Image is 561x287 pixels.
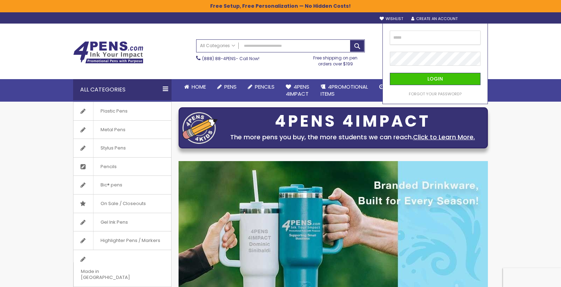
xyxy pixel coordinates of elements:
[93,139,133,157] span: Stylus Pens
[390,73,481,85] button: Login
[73,79,172,100] div: All Categories
[73,158,171,176] a: Pencils
[192,83,206,90] span: Home
[93,102,135,120] span: Plastic Pens
[202,56,236,62] a: (888) 88-4PENS
[93,176,129,194] span: Bic® pens
[200,43,235,49] span: All Categories
[255,83,275,90] span: Pencils
[73,41,143,64] img: 4Pens Custom Pens and Promotional Products
[179,79,212,95] a: Home
[73,250,171,287] a: Made in [GEOGRAPHIC_DATA]
[202,56,259,62] span: - Call Now!
[413,133,475,141] a: Click to Learn More.
[280,79,315,102] a: 4Pens4impact
[73,176,171,194] a: Bic® pens
[503,268,561,287] iframe: Google Customer Reviews
[73,121,171,139] a: Metal Pens
[196,40,239,51] a: All Categories
[286,83,309,97] span: 4Pens 4impact
[93,121,133,139] span: Metal Pens
[93,213,135,231] span: Gel Ink Pens
[315,79,374,102] a: 4PROMOTIONALITEMS
[93,158,124,176] span: Pencils
[321,83,368,97] span: 4PROMOTIONAL ITEMS
[221,114,484,129] div: 4PENS 4IMPACT
[409,91,462,97] a: Forgot Your Password?
[224,83,237,90] span: Pens
[73,213,171,231] a: Gel Ink Pens
[411,16,458,21] a: Create an Account
[73,102,171,120] a: Plastic Pens
[465,17,488,22] div: Sign In
[73,139,171,157] a: Stylus Pens
[242,79,280,95] a: Pencils
[212,79,242,95] a: Pens
[374,79,405,95] a: Rush
[427,75,443,82] span: Login
[380,16,403,21] a: Wishlist
[221,132,484,142] div: The more pens you buy, the more students we can reach.
[306,52,365,66] div: Free shipping on pen orders over $199
[73,262,154,287] span: Made in [GEOGRAPHIC_DATA]
[73,231,171,250] a: Highlighter Pens / Markers
[182,112,218,144] img: four_pen_logo.png
[93,194,153,213] span: On Sale / Closeouts
[93,231,167,250] span: Highlighter Pens / Markers
[73,194,171,213] a: On Sale / Closeouts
